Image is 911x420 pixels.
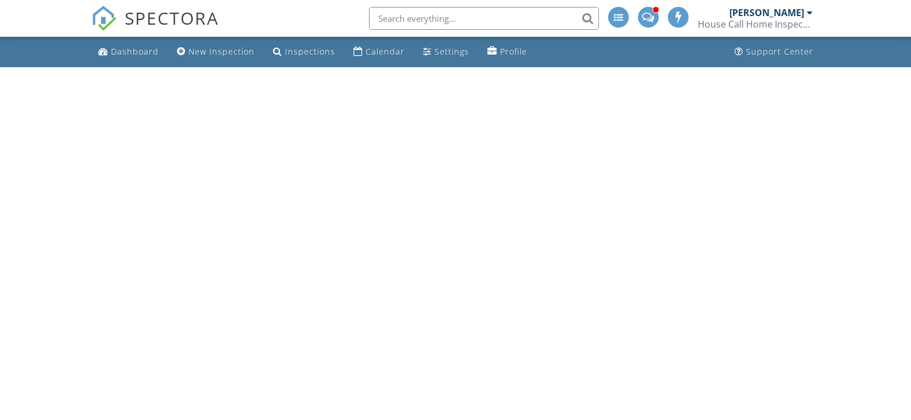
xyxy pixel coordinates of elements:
[172,41,259,63] a: New Inspection
[366,46,405,57] div: Calendar
[500,46,527,57] div: Profile
[268,41,340,63] a: Inspections
[746,46,813,57] div: Support Center
[729,7,804,18] div: [PERSON_NAME]
[369,7,599,30] input: Search everything...
[111,46,159,57] div: Dashboard
[189,46,255,57] div: New Inspection
[435,46,469,57] div: Settings
[418,41,474,63] a: Settings
[483,41,532,63] a: Profile
[349,41,409,63] a: Calendar
[91,6,117,31] img: The Best Home Inspection Software - Spectora
[91,16,219,40] a: SPECTORA
[730,41,818,63] a: Support Center
[125,6,219,30] span: SPECTORA
[94,41,163,63] a: Dashboard
[698,18,813,30] div: House Call Home Inspection & Pest Control
[285,46,335,57] div: Inspections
